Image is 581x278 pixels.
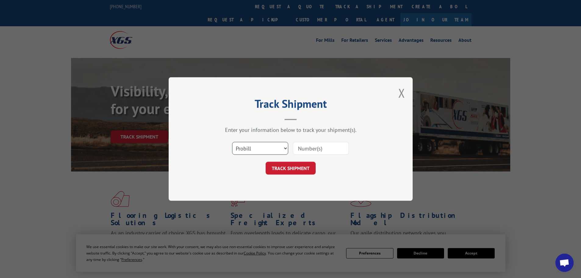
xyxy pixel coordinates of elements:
[398,85,405,101] button: Close modal
[293,142,349,155] input: Number(s)
[199,99,382,111] h2: Track Shipment
[199,126,382,133] div: Enter your information below to track your shipment(s).
[266,162,316,175] button: TRACK SHIPMENT
[555,254,574,272] div: Open chat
